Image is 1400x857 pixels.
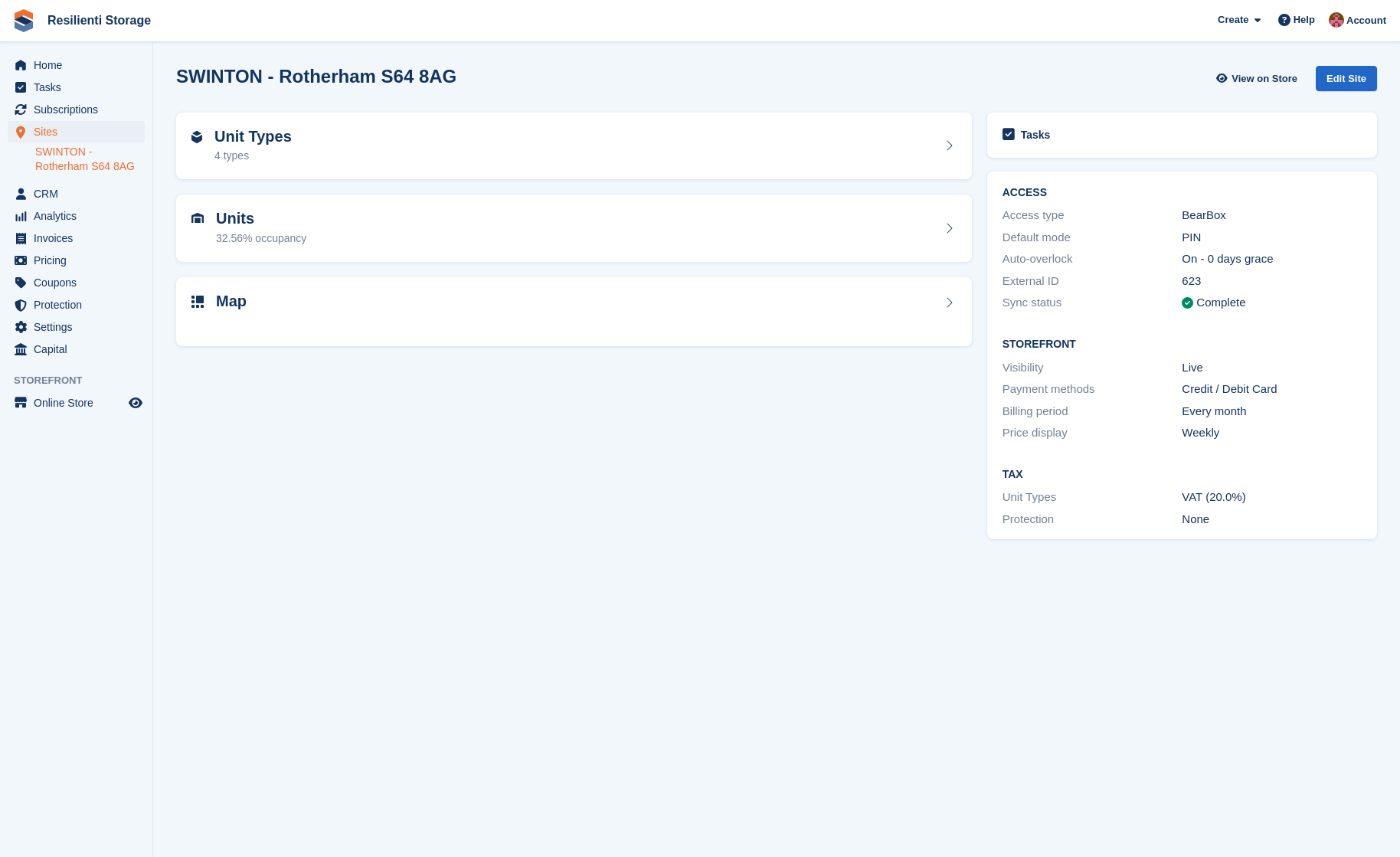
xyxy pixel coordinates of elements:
a: Edit Site [1316,66,1377,97]
span: Subscriptions [34,99,126,120]
h2: Map [216,293,247,310]
div: Default mode [1003,229,1182,247]
div: VAT (20.0%) [1182,489,1362,506]
div: Protection [1003,511,1182,528]
span: View on Store [1232,71,1297,87]
a: menu [8,339,145,360]
a: menu [8,205,145,227]
a: menu [8,272,145,293]
div: Access type [1003,207,1182,224]
a: Unit Types 4 types [176,113,972,180]
h2: Units [216,210,306,227]
div: BearBox [1182,207,1362,224]
span: Storefront [14,373,152,388]
div: 623 [1182,273,1362,290]
div: Price display [1003,424,1182,442]
a: menu [8,392,145,414]
div: Complete [1196,294,1245,312]
h2: Tasks [1021,128,1051,142]
a: menu [8,183,145,204]
div: 4 types [214,148,292,164]
a: View on Store [1214,66,1304,91]
span: Help [1294,12,1315,28]
span: Pricing [34,250,126,271]
div: Sync status [1003,294,1182,312]
span: Create [1218,12,1248,28]
div: Visibility [1003,359,1182,377]
span: Analytics [34,205,126,227]
span: Account [1346,13,1386,28]
span: Invoices [34,227,126,249]
a: menu [8,294,145,316]
div: Auto-overlock [1003,250,1182,268]
a: menu [8,121,145,142]
img: map-icn-33ee37083ee616e46c38cad1a60f524a97daa1e2b2c8c0bc3eb3415660979fc1.svg [191,296,204,308]
a: menu [8,77,145,98]
a: Units 32.56% occupancy [176,195,972,262]
h2: Storefront [1003,339,1362,351]
div: Edit Site [1316,66,1377,91]
span: Capital [34,339,126,360]
div: External ID [1003,273,1182,290]
span: Tasks [34,77,126,98]
div: Weekly [1182,424,1362,442]
img: Kerrie Whiteley [1329,12,1344,28]
a: menu [8,99,145,120]
a: menu [8,250,145,271]
img: stora-icon-8386f47178a22dfd0bd8f6a31ec36ba5ce8667c1dd55bd0f319d3a0aa187defe.svg [12,9,35,32]
div: Every month [1182,403,1362,420]
span: Protection [34,294,126,316]
div: Unit Types [1003,489,1182,506]
a: Map [176,277,972,347]
img: unit-type-icn-2b2737a686de81e16bb02015468b77c625bbabd49415b5ef34ead5e3b44a266d.svg [191,131,202,143]
div: Live [1182,359,1362,377]
span: Settings [34,316,126,338]
div: Credit / Debit Card [1182,381,1362,398]
span: Online Store [34,392,126,414]
div: Billing period [1003,403,1182,420]
div: On - 0 days grace [1182,250,1362,268]
span: Sites [34,121,126,142]
div: 32.56% occupancy [216,231,306,247]
a: menu [8,316,145,338]
span: Home [34,54,126,76]
img: unit-icn-7be61d7bf1b0ce9d3e12c5938cc71ed9869f7b940bace4675aadf7bd6d80202e.svg [191,213,204,224]
span: CRM [34,183,126,204]
h2: SWINTON - Rotherham S64 8AG [176,66,456,87]
a: menu [8,227,145,249]
h2: ACCESS [1003,187,1362,199]
div: Payment methods [1003,381,1182,398]
a: menu [8,54,145,76]
a: SWINTON - Rotherham S64 8AG [35,145,145,174]
div: PIN [1182,229,1362,247]
span: Coupons [34,272,126,293]
div: None [1182,511,1362,528]
a: Resilienti Storage [41,8,157,33]
h2: Unit Types [214,128,292,146]
h2: Tax [1003,469,1362,481]
a: Preview store [126,394,145,412]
